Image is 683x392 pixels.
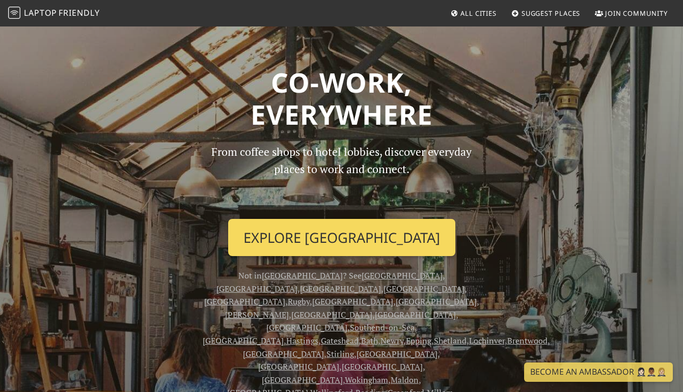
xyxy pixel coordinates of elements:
a: Brentwood [507,335,548,346]
a: [GEOGRAPHIC_DATA] [396,296,477,307]
a: Hastings [286,335,318,346]
a: Join Community [591,4,672,22]
a: [GEOGRAPHIC_DATA] [203,335,284,346]
a: [PERSON_NAME] [225,309,289,320]
a: LaptopFriendly LaptopFriendly [8,5,100,22]
span: Suggest Places [522,9,581,18]
a: [GEOGRAPHIC_DATA] [300,283,381,294]
a: Newry [380,335,403,346]
a: [GEOGRAPHIC_DATA] [266,322,347,333]
span: Laptop [24,7,57,18]
a: Shetland [434,335,467,346]
a: Maldon [391,374,419,385]
a: [GEOGRAPHIC_DATA] [312,296,393,307]
span: All Cities [460,9,497,18]
a: [GEOGRAPHIC_DATA] [342,361,423,372]
a: [GEOGRAPHIC_DATA] [204,296,285,307]
a: [GEOGRAPHIC_DATA] [262,270,343,281]
a: Rugby [288,296,310,307]
p: From coffee shops to hotel lobbies, discover everyday places to work and connect. [203,143,481,211]
a: Bath [361,335,378,346]
a: [GEOGRAPHIC_DATA] [362,270,443,281]
a: [GEOGRAPHIC_DATA] [357,348,438,359]
a: Epping [406,335,431,346]
img: LaptopFriendly [8,7,20,19]
a: Wokingham [345,374,388,385]
a: Suggest Places [507,4,585,22]
a: All Cities [446,4,501,22]
span: Join Community [605,9,668,18]
a: Explore [GEOGRAPHIC_DATA] [228,219,455,257]
a: Become an Ambassador 🤵🏻‍♀️🤵🏾‍♂️🤵🏼‍♀️ [524,362,673,382]
a: [GEOGRAPHIC_DATA] [384,283,465,294]
a: Gateshead [321,335,359,346]
a: [GEOGRAPHIC_DATA] [243,348,324,359]
a: [GEOGRAPHIC_DATA] [262,374,343,385]
h1: Co-work, Everywhere [58,66,626,131]
a: Lochinver [469,335,505,346]
span: Friendly [59,7,99,18]
a: [GEOGRAPHIC_DATA] [258,361,339,372]
a: [GEOGRAPHIC_DATA] [291,309,372,320]
a: [GEOGRAPHIC_DATA] [375,309,456,320]
a: Stirling [326,348,354,359]
a: [GEOGRAPHIC_DATA] [216,283,297,294]
a: Southend-on-Sea [350,322,415,333]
